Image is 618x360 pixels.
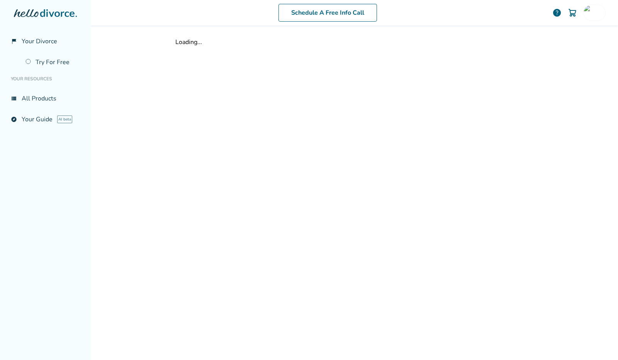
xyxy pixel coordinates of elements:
span: Your Divorce [22,37,57,46]
span: view_list [11,95,17,102]
a: help [552,8,562,17]
img: mcerezogt@gmail.com [584,5,599,20]
a: exploreYour GuideAI beta [6,110,85,128]
li: Your Resources [6,71,85,87]
span: explore [11,116,17,122]
a: view_listAll Products [6,90,85,107]
span: flag_2 [11,38,17,44]
a: flag_2Your Divorce [6,32,85,50]
a: Schedule A Free Info Call [278,4,377,22]
div: Loading... [175,38,534,46]
a: Try For Free [21,53,85,71]
span: AI beta [57,115,72,123]
img: Cart [568,8,577,17]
